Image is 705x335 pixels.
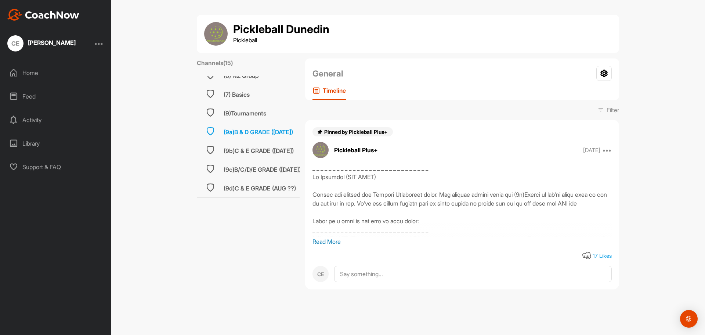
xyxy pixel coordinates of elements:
[607,106,619,114] p: Filter
[583,147,600,154] p: [DATE]
[224,90,250,99] div: (7) Basics
[324,129,388,135] span: Pinned by Pickleball Plus+
[593,252,612,260] div: 17 Likes
[680,310,698,328] div: Open Intercom Messenger
[334,146,378,154] p: Pickleball Plus+
[28,40,76,46] div: [PERSON_NAME]
[224,165,301,174] div: (9c)B/C/D/E GRADE ([DATE])
[197,58,233,67] label: Channels ( 15 )
[224,184,296,193] div: (9d)C & E GRADE (AUG ??)
[204,22,228,46] img: group
[4,134,108,153] div: Library
[317,129,323,135] img: pin
[312,67,343,80] h2: General
[312,266,329,282] div: CE
[323,87,346,94] p: Timeline
[7,35,23,51] div: CE
[312,142,329,158] img: avatar
[4,64,108,82] div: Home
[4,87,108,106] div: Feed
[4,111,108,129] div: Activity
[233,23,329,36] h1: Pickleball Dunedin
[7,9,79,21] img: CoachNow
[312,237,612,246] p: Read More
[4,158,108,176] div: Support & FAQ
[224,128,293,136] div: (9a)B & D GRADE ([DATE])
[233,36,329,44] p: Pickleball
[224,109,266,118] div: (9)Tournaments
[312,164,612,237] div: _ _ _ _ _ _ _ _ _ _ _ _ _ _ _ _ _ _ _ _ _ _ _ _ _ _ _ _ _ Lo Ipsumdol (SIT AMET) Consec adi elits...
[224,146,294,155] div: (9b)C & E GRADE ([DATE])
